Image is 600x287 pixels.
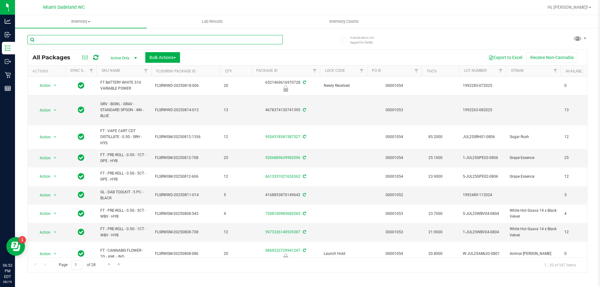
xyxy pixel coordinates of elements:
span: Sync from Compliance System [302,248,306,253]
span: Animal [PERSON_NAME] [510,251,557,257]
inline-svg: Inventory [5,45,11,51]
span: FT - PRE-ROLL - 0.5G - 1CT - GPE - HYB [100,152,147,164]
a: PO ID [372,68,381,73]
span: select [51,172,59,181]
span: FT - PRE-ROLL - 0.5G - 5CT - GPE - HYB [100,171,147,182]
span: 85.2000 [425,132,446,141]
span: 13 [224,107,247,113]
span: select [51,106,59,115]
a: 5973326149539387 [265,230,300,234]
span: FLSRWGM-20250808-543 [155,211,216,217]
a: Package ID [256,68,277,73]
a: 7208100985682065 [265,211,300,216]
span: Sync from Compliance System [302,230,306,234]
span: FLSRWWD-20250814-012 [155,107,216,113]
span: JUL25SRH01-0806 [463,134,502,140]
span: Sync from Compliance System [302,193,306,197]
a: Lab Results [147,15,278,28]
span: 4 [564,211,588,217]
div: Launch Hold [250,254,321,260]
span: Action [34,106,51,115]
span: 5-JUL25WBV04-0804 [463,211,502,217]
span: 1992489-112024 [463,192,502,198]
span: 1-JUL25GPE02-0806 [463,155,502,161]
a: 00001054 [386,251,403,256]
span: select [51,209,59,218]
span: White Hot Guava 14 x Black Velvet [510,226,557,238]
p: 08/19 [3,280,12,284]
span: W-JUL25AML02-0801 [463,251,502,257]
a: 0869222729941247 [265,248,300,253]
span: Hi, [PERSON_NAME]! [547,5,588,10]
a: Go to the next page [105,260,114,269]
span: FT - VAPE CART CDT DISTILLATE - 0.5G - SRH - HYS [100,128,147,146]
span: 23.7000 [425,209,446,218]
span: In Sync [78,81,84,90]
span: Sync from Compliance System [302,174,306,179]
a: Filter [86,66,97,76]
span: 25 [224,155,247,161]
span: All Packages [32,54,77,61]
span: In Sync [78,153,84,162]
span: Action [34,191,51,200]
a: Filter [411,66,422,76]
span: Action [34,154,51,162]
span: FLSRWGM-20250812-708 [155,155,216,161]
span: 1992263-082025 [463,107,502,113]
p: 06:52 PM EDT [3,263,12,280]
a: 00001054 [386,83,403,88]
a: Available [566,69,584,73]
span: Sync from Compliance System [302,135,306,139]
input: 1 [72,260,83,270]
button: Receive Non-Cannabis [526,52,578,63]
a: Filter [357,66,367,76]
span: Inventory Counts [321,19,367,24]
div: 6521469616970728 [250,80,321,92]
a: Lock Code [325,68,345,73]
span: In Sync [78,172,84,181]
span: Page of 28 [53,260,101,270]
span: 12 [224,134,247,140]
button: Bulk Actions [145,52,180,63]
span: Newly Received [324,83,363,89]
a: Sync Status [70,68,94,73]
a: 00001054 [386,156,403,160]
span: Sync from Compliance System [302,211,306,216]
span: select [51,154,59,162]
a: Qty [225,69,232,73]
span: Grape Essence [510,155,557,161]
a: 00001054 [386,135,403,139]
span: 20 [224,83,247,89]
span: 21.9000 [425,228,446,237]
span: 20.8000 [425,249,446,258]
a: Inventory Counts [278,15,410,28]
span: Sugar Rush [510,134,557,140]
span: FT - CANNABIS FLOWER - 7G - AML - IND [100,248,147,260]
span: White Hot Guava 14 x Black Velvet [510,208,557,220]
a: Filter [496,66,506,76]
span: 25.1000 [425,153,446,162]
span: In Sync [78,249,84,258]
a: 00001052 [386,193,403,197]
span: Sync from Compliance System [302,108,306,112]
span: Grape Essence [510,174,557,180]
span: 13 [564,107,588,113]
inline-svg: Retail [5,72,11,78]
span: select [51,250,59,258]
a: 00001054 [386,174,403,179]
button: Export to Excel [484,52,526,63]
span: Action [34,172,51,181]
span: Action [34,209,51,218]
span: 5 [564,192,588,198]
span: 12 [224,174,247,180]
span: Sync from Compliance System [302,156,306,160]
inline-svg: Inbound [5,32,11,38]
span: Lab Results [193,19,231,24]
span: Action [34,81,51,90]
span: select [51,228,59,237]
a: THC% [427,69,437,73]
span: 5-JUL25GPE02-0806 [463,174,502,180]
span: In Sync [78,106,84,114]
a: 00001053 [386,230,403,234]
